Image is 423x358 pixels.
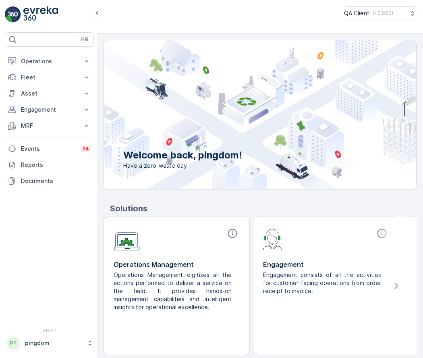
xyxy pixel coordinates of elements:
span: v 1.52.1 [5,328,94,333]
p: Events [21,145,76,153]
p: Documents [21,177,91,185]
img: module-icon [114,228,140,251]
button: Engagement [5,102,94,118]
p: Solutions [110,202,417,214]
button: Fleet [5,69,94,85]
p: Fleet [21,73,78,81]
p: MRF [21,122,78,130]
p: Engagement consists of all the activities for customer facing operations from order receipt to in... [263,271,383,295]
p: Operations Management [114,260,240,269]
button: Asset [5,85,94,102]
p: ⌘B [80,36,88,43]
button: MRF [5,118,94,134]
button: QA Client(+03:00) [344,6,417,20]
div: PP [7,337,20,350]
span: Have a zero-waste day [123,162,242,170]
p: Operations [21,57,78,65]
p: ( +03:00 ) [373,10,393,17]
a: Events34 [5,141,94,157]
img: city illustration [68,40,416,189]
p: pingdom [25,339,83,347]
p: Engagement [21,106,78,114]
img: logo [5,6,21,23]
p: Operations Management digitises all the actions performed to deliver a service on the field. It p... [114,271,233,311]
p: Asset [21,89,78,98]
p: Engagement [263,260,389,269]
p: Welcome back, pingdom! [123,149,242,162]
a: Documents [5,173,94,189]
p: 34 [82,146,89,152]
p: QA Client [344,9,369,17]
img: module-icon [263,228,282,250]
a: Reports [5,157,94,173]
img: logo_light-DOdMpM7g.png [23,6,58,23]
p: Reports [21,161,91,169]
button: Operations [5,53,94,69]
button: PPpingdom [5,335,94,352]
